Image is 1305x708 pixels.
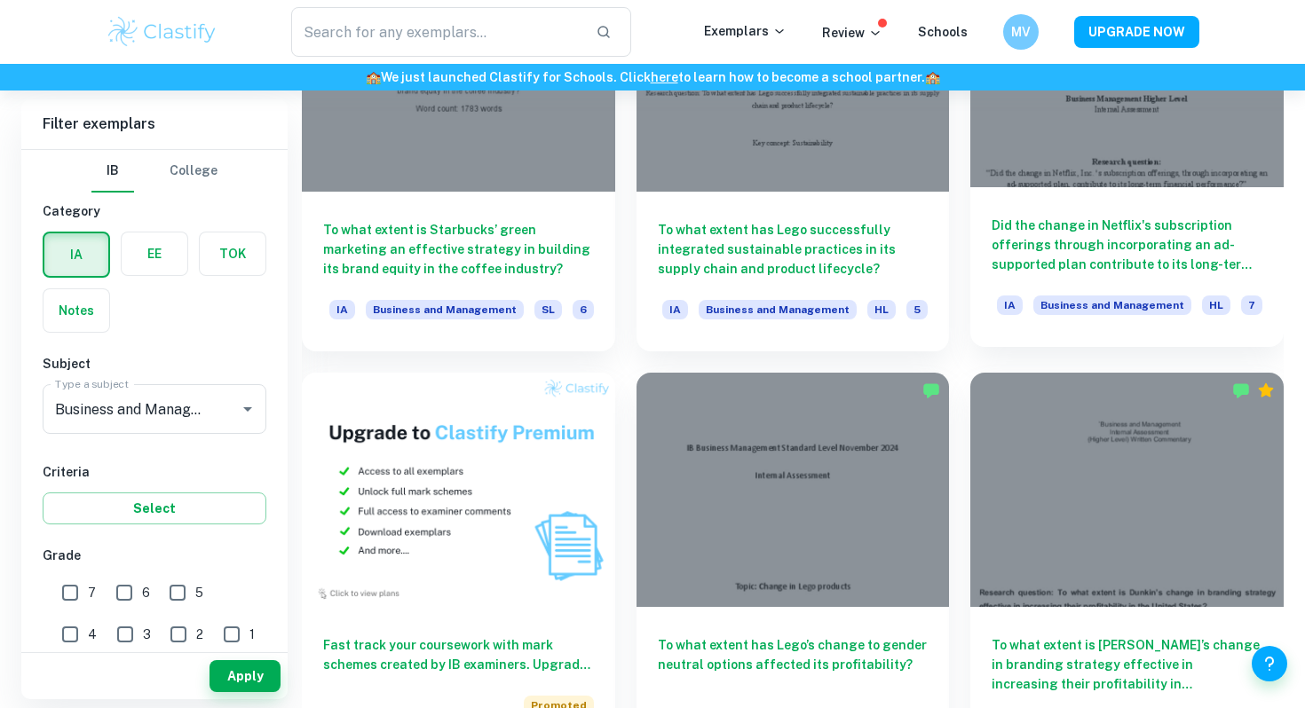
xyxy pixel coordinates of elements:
[699,300,857,319] span: Business and Management
[4,67,1301,87] h6: We just launched Clastify for Schools. Click to learn how to become a school partner.
[1241,295,1262,315] span: 7
[196,625,203,644] span: 2
[651,70,678,84] a: here
[302,373,615,607] img: Thumbnail
[918,25,968,39] a: Schools
[43,354,266,374] h6: Subject
[91,150,134,193] button: IB
[1252,646,1287,681] button: Help and Feedback
[142,583,150,602] span: 6
[658,635,929,694] h6: To what extent has Lego’s change to gender neutral options affected its profitability?
[91,150,217,193] div: Filter type choice
[44,233,108,276] button: IA
[210,660,281,692] button: Apply
[366,300,524,319] span: Business and Management
[88,625,97,644] span: 4
[1011,22,1032,42] h6: MV
[906,300,928,319] span: 5
[662,300,688,319] span: IA
[922,382,940,399] img: Marked
[1232,382,1250,399] img: Marked
[1033,295,1191,315] span: Business and Management
[534,300,562,319] span: SL
[106,14,218,50] img: Clastify logo
[997,295,1023,315] span: IA
[43,462,266,482] h6: Criteria
[1074,16,1199,48] button: UPGRADE NOW
[1257,382,1275,399] div: Premium
[822,23,882,43] p: Review
[249,625,255,644] span: 1
[43,546,266,565] h6: Grade
[992,216,1262,274] h6: Did the change in Netflix's subscription offerings through incorporating an ad-supported plan con...
[143,625,151,644] span: 3
[329,300,355,319] span: IA
[55,376,129,391] label: Type a subject
[43,201,266,221] h6: Category
[992,635,1262,694] h6: To what extent is [PERSON_NAME]’s change in branding strategy effective in increasing their profi...
[43,492,266,524] button: Select
[170,150,217,193] button: College
[200,232,265,275] button: TOK
[573,300,594,319] span: 6
[122,232,187,275] button: EE
[704,21,787,41] p: Exemplars
[366,70,381,84] span: 🏫
[925,70,940,84] span: 🏫
[43,289,109,332] button: Notes
[21,99,288,149] h6: Filter exemplars
[1003,14,1039,50] button: MV
[291,7,581,57] input: Search for any exemplars...
[867,300,896,319] span: HL
[88,583,96,602] span: 7
[323,635,594,674] h6: Fast track your coursework with mark schemes created by IB examiners. Upgrade now
[195,583,203,602] span: 5
[1202,295,1230,315] span: HL
[235,397,260,421] button: Open
[323,220,594,279] h6: To what extent is Starbucks’ green marketing an effective strategy in building its brand equity i...
[658,220,929,279] h6: To what extent has Lego successfully integrated sustainable practices in its supply chain and pro...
